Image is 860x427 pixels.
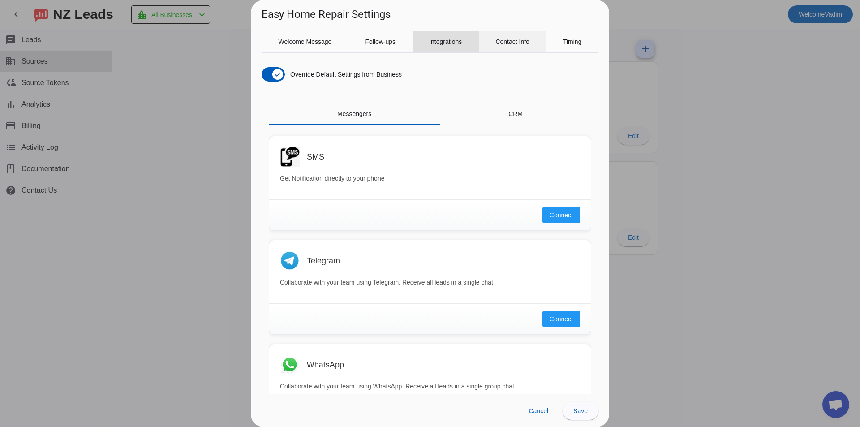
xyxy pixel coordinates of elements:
button: Cancel [521,402,555,420]
h3: SMS [307,152,324,161]
p: Collaborate with your team using WhatsApp. Receive all leads in a single group chat. [280,382,580,391]
img: SMS [280,147,300,167]
h1: Easy Home Repair Settings [262,7,391,22]
img: WhatsApp [280,355,300,375]
span: Save [573,407,588,414]
label: Override Default Settings from Business [288,70,402,79]
span: Welcome Message [279,39,332,45]
img: Telegram [280,251,300,271]
h3: WhatsApp [307,360,344,369]
h3: Telegram [307,256,340,265]
span: Connect [550,315,573,323]
button: Connect [542,207,580,223]
span: CRM [508,111,523,117]
p: Get Notification directly to your phone [280,174,580,183]
button: Connect [542,311,580,327]
span: Cancel [529,407,548,414]
span: Contact Info [495,39,529,45]
span: Messengers [337,111,371,117]
span: Timing [563,39,582,45]
p: Collaborate with your team using Telegram. Receive all leads in a single chat. [280,278,580,287]
span: Integrations [429,39,462,45]
button: Save [563,402,598,420]
span: Connect [550,211,573,220]
span: Follow-ups [365,39,396,45]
